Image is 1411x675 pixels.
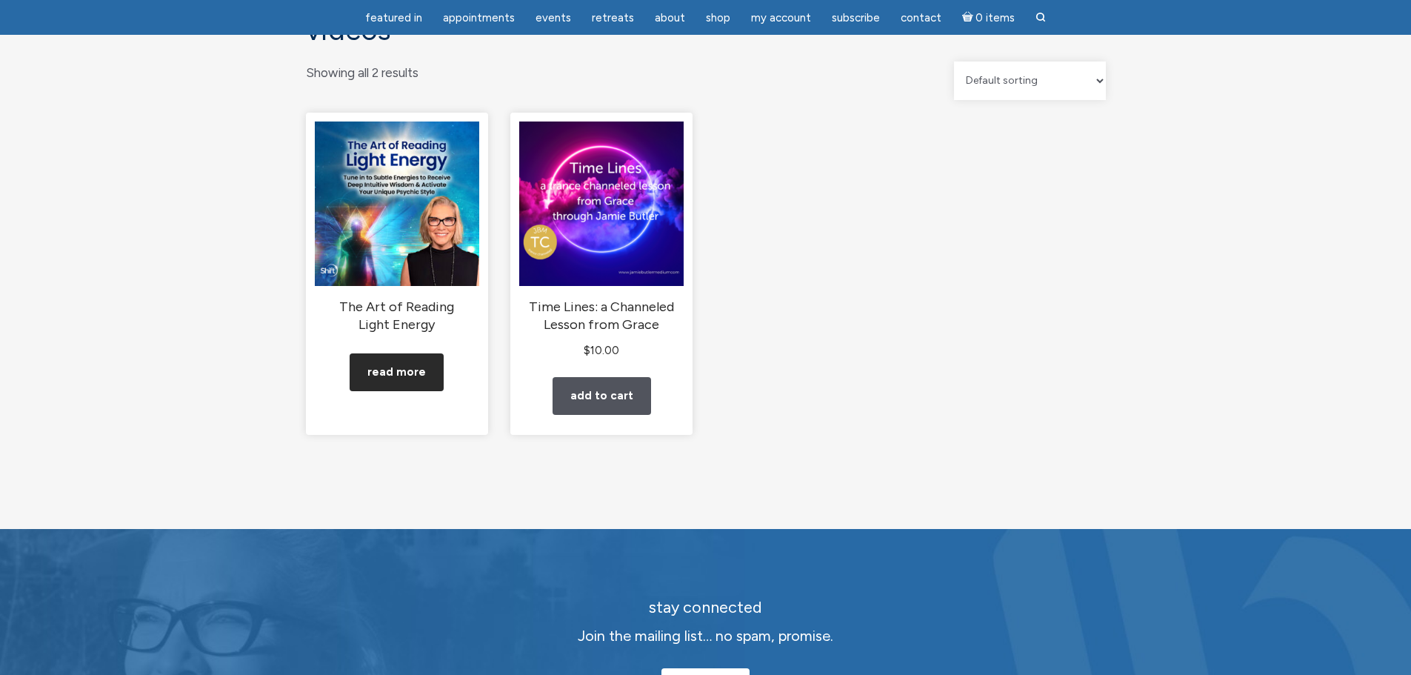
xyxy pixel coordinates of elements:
a: Events [527,4,580,33]
span: Subscribe [832,11,880,24]
bdi: 10.00 [584,344,619,357]
img: Time Lines: a Channeled Lesson from Grace [519,122,684,286]
a: Subscribe [823,4,889,33]
h2: stay connected [443,599,969,616]
span: Shop [706,11,730,24]
a: Appointments [434,4,524,33]
a: Add to cart: “Time Lines: a Channeled Lesson from Grace” [553,377,651,415]
span: Appointments [443,11,515,24]
span: featured in [365,11,422,24]
span: Events [536,11,571,24]
a: Read more about “The Art of Reading Light Energy” [350,353,444,391]
span: About [655,11,685,24]
a: The Art of Reading Light Energy [315,122,479,333]
a: Contact [892,4,950,33]
span: My Account [751,11,811,24]
h2: The Art of Reading Light Energy [315,299,479,333]
span: Contact [901,11,941,24]
h2: Time Lines: a Channeled Lesson from Grace [519,299,684,333]
a: Time Lines: a Channeled Lesson from Grace $10.00 [519,122,684,360]
h1: Videos [306,15,1106,47]
p: Showing all 2 results [306,61,418,84]
a: Retreats [583,4,643,33]
select: Shop order [954,61,1106,100]
span: $ [584,344,590,357]
img: The Art of Reading Light Energy [315,122,479,286]
span: Retreats [592,11,634,24]
i: Cart [962,11,976,24]
span: 0 items [975,13,1015,24]
a: About [646,4,694,33]
p: Join the mailing list… no spam, promise. [443,625,969,648]
a: Shop [697,4,739,33]
a: featured in [356,4,431,33]
a: Cart0 items [953,2,1024,33]
a: My Account [742,4,820,33]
